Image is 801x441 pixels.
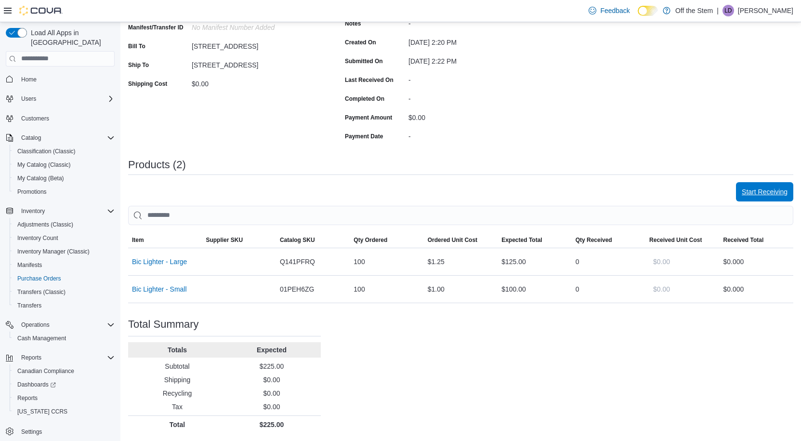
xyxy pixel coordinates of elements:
h3: Products (2) [128,159,186,171]
button: Promotions [10,185,118,199]
span: Promotions [13,186,115,198]
button: $0.00 [649,252,674,271]
span: Ordered Unit Cost [428,236,477,244]
a: My Catalog (Beta) [13,173,68,184]
div: $0.00 [408,110,538,121]
div: $1.25 [424,252,498,271]
span: Start Receiving [742,187,788,197]
div: [DATE] 2:22 PM [408,53,538,65]
p: $225.00 [226,361,317,371]
button: My Catalog (Classic) [10,158,118,172]
span: My Catalog (Beta) [13,173,115,184]
button: $0.00 [649,280,674,299]
span: LD [724,5,732,16]
button: [US_STATE] CCRS [10,405,118,418]
span: Received Unit Cost [649,236,702,244]
button: Transfers (Classic) [10,285,118,299]
span: Transfers (Classic) [17,288,66,296]
span: Purchase Orders [13,273,115,284]
button: Bic Lighter - Small [132,285,187,293]
span: Load All Apps in [GEOGRAPHIC_DATA] [27,28,115,47]
a: Canadian Compliance [13,365,78,377]
span: Customers [21,115,49,122]
span: Settings [17,425,115,437]
a: Inventory Manager (Classic) [13,246,93,257]
button: Ordered Unit Cost [424,232,498,248]
span: Catalog SKU [280,236,315,244]
div: Luc Dinnissen [722,5,734,16]
div: [STREET_ADDRESS] [192,39,321,50]
span: My Catalog (Classic) [17,161,71,169]
span: Classification (Classic) [13,146,115,157]
p: Subtotal [132,361,223,371]
div: 0 [572,252,645,271]
p: Shipping [132,375,223,385]
p: Total [132,420,223,429]
a: Adjustments (Classic) [13,219,77,230]
button: Reports [10,391,118,405]
button: Catalog SKU [276,232,350,248]
span: Received Total [723,236,764,244]
span: Home [17,73,115,85]
span: Customers [17,112,115,124]
label: Shipping Cost [128,80,167,88]
span: Adjustments (Classic) [13,219,115,230]
p: Tax [132,402,223,412]
button: Inventory Count [10,231,118,245]
button: Users [17,93,40,105]
span: Operations [21,321,50,329]
span: Dashboards [17,381,56,388]
span: Reports [21,354,41,361]
span: [US_STATE] CCRS [17,408,67,415]
span: Purchase Orders [17,275,61,282]
button: Classification (Classic) [10,145,118,158]
div: $100.00 [498,280,571,299]
a: Promotions [13,186,51,198]
span: Washington CCRS [13,406,115,417]
button: Item [128,232,202,248]
span: Adjustments (Classic) [17,221,73,228]
p: $0.00 [226,402,317,412]
div: $125.00 [498,252,571,271]
button: Customers [2,111,118,125]
span: Canadian Compliance [17,367,74,375]
button: Received Unit Cost [645,232,719,248]
span: Q141PFRQ [280,256,315,267]
a: Transfers [13,300,45,311]
span: Settings [21,428,42,436]
span: Reports [17,352,115,363]
button: Operations [17,319,53,331]
a: Cash Management [13,333,70,344]
span: Cash Management [13,333,115,344]
label: Bill To [128,42,145,50]
div: [STREET_ADDRESS] [192,57,321,69]
span: Qty Ordered [354,236,387,244]
a: Home [17,74,40,85]
button: Canadian Compliance [10,364,118,378]
span: Qty Received [576,236,612,244]
span: Promotions [17,188,47,196]
div: $1.00 [424,280,498,299]
button: Inventory [17,205,49,217]
span: Item [132,236,144,244]
span: $0.00 [653,257,670,267]
span: 01PEH6ZG [280,283,315,295]
span: Catalog [21,134,41,142]
span: Manifests [17,261,42,269]
span: Feedback [600,6,630,15]
label: Manifest/Transfer ID [128,24,184,31]
span: Manifests [13,259,115,271]
span: Transfers (Classic) [13,286,115,298]
span: Home [21,76,37,83]
button: Transfers [10,299,118,312]
button: Catalog [17,132,45,144]
div: $0.00 0 [723,283,790,295]
span: Catalog [17,132,115,144]
p: [PERSON_NAME] [738,5,793,16]
button: Users [2,92,118,106]
span: Reports [13,392,115,404]
span: Inventory [17,205,115,217]
button: Home [2,72,118,86]
a: Feedback [585,1,633,20]
button: Supplier SKU [202,232,276,248]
